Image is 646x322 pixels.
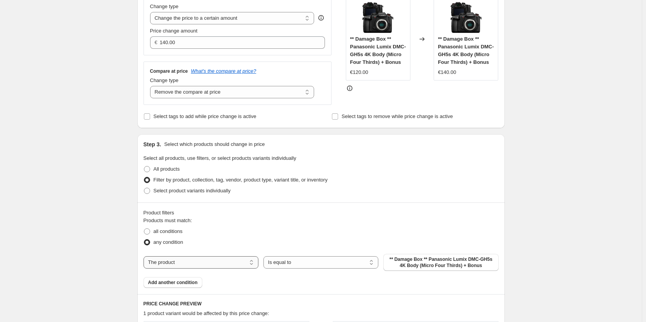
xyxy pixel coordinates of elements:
span: Add another condition [148,279,198,286]
div: help [317,14,325,22]
span: All products [154,166,180,172]
h6: PRICE CHANGE PREVIEW [144,301,499,307]
button: Add another condition [144,277,202,288]
input: 80.00 [160,36,313,49]
img: gh5srep_a9a55ec9-ef34-4e2b-bf98-c6700f06129f_80x.jpg [362,2,393,33]
span: ** Damage Box ** Panasonic Lumix DMC-GH5s 4K Body (Micro Four Thirds) + Bonus [438,36,494,65]
div: €120.00 [350,69,368,76]
h2: Step 3. [144,140,161,148]
span: Price change amount [150,28,198,34]
h3: Compare at price [150,68,188,74]
span: any condition [154,239,183,245]
span: Change type [150,77,179,83]
span: 1 product variant would be affected by this price change: [144,310,269,316]
div: €140.00 [438,69,456,76]
div: Product filters [144,209,499,217]
span: Select tags to add while price change is active [154,113,256,119]
span: all conditions [154,228,183,234]
button: What's the compare at price? [191,68,256,74]
span: Select product variants individually [154,188,231,194]
span: Select all products, use filters, or select products variants individually [144,155,296,161]
button: ** Damage Box ** Panasonic Lumix DMC-GH5s 4K Body (Micro Four Thirds) + Bonus [383,254,498,271]
p: Select which products should change in price [164,140,265,148]
span: ** Damage Box ** Panasonic Lumix DMC-GH5s 4K Body (Micro Four Thirds) + Bonus [350,36,406,65]
span: Products must match: [144,218,192,223]
span: Filter by product, collection, tag, vendor, product type, variant title, or inventory [154,177,328,183]
span: Select tags to remove while price change is active [342,113,453,119]
span: Change type [150,3,179,9]
span: ** Damage Box ** Panasonic Lumix DMC-GH5s 4K Body (Micro Four Thirds) + Bonus [388,256,494,269]
img: gh5srep_a9a55ec9-ef34-4e2b-bf98-c6700f06129f_80x.jpg [451,2,482,33]
span: € [155,39,157,45]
